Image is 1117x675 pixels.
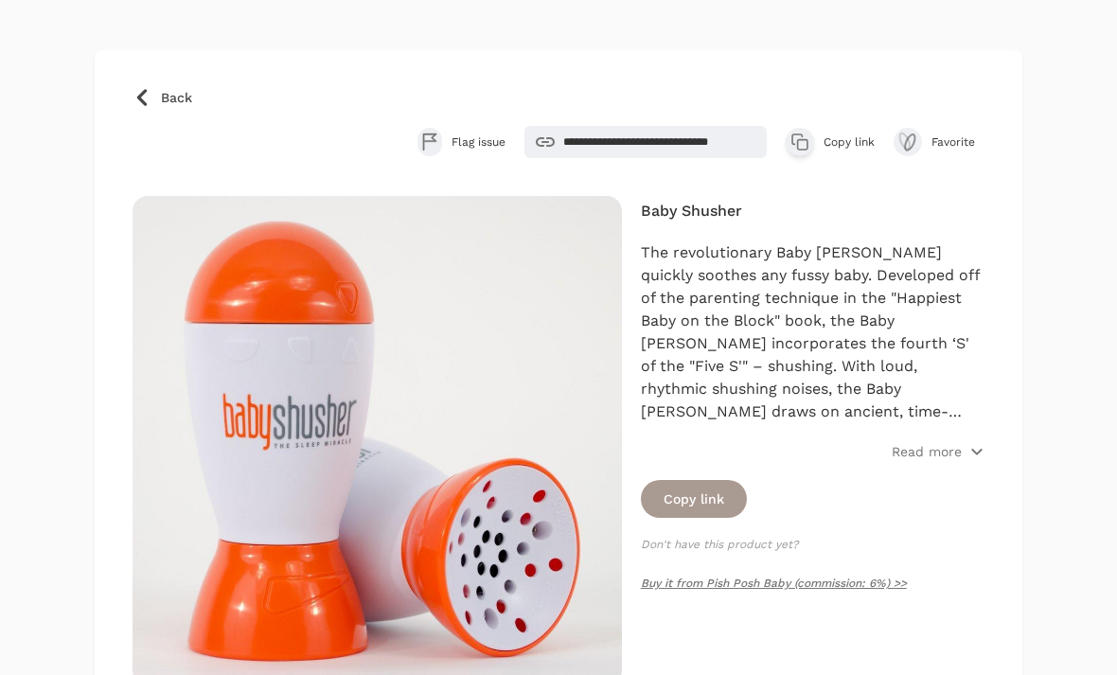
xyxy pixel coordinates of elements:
span: Favorite [931,134,984,150]
a: Back [133,88,985,107]
span: Back [161,88,192,107]
button: Read more [892,442,984,461]
p: Don't have this product yet? [641,537,985,552]
a: Buy it from Pish Posh Baby (commission: 6%) >> [641,577,907,590]
button: Copy link [786,128,875,156]
h4: Baby Shusher [641,200,985,222]
button: Flag issue [417,128,505,156]
div: The revolutionary Baby [PERSON_NAME] quickly soothes any fussy baby. Developed off of the parenti... [641,241,985,423]
span: Flag issue [452,134,505,150]
span: Copy link [824,134,875,150]
button: Copy link [641,480,747,518]
p: Read more [892,442,962,461]
button: Favorite [894,128,984,156]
